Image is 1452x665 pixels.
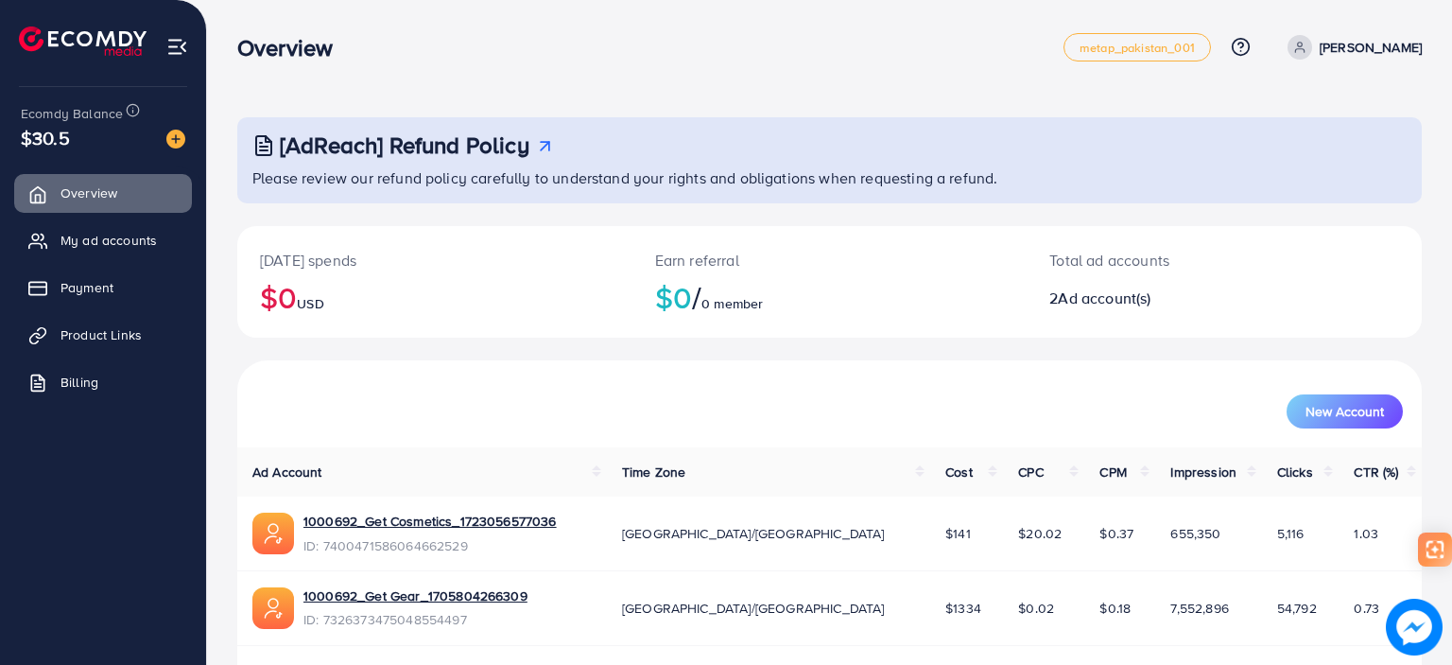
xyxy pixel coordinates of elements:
span: $141 [945,524,971,543]
span: Ad account(s) [1058,288,1150,308]
span: Ad Account [252,463,322,481]
button: New Account [1287,394,1403,429]
span: CPM [1099,463,1126,481]
span: / [692,275,701,319]
span: New Account [1305,405,1384,418]
a: My ad accounts [14,221,192,259]
span: CTR (%) [1354,463,1398,481]
img: image [1386,599,1443,656]
span: 0 member [701,294,763,313]
span: Billing [60,373,98,392]
p: Please review our refund policy carefully to understand your rights and obligations when requesti... [252,166,1410,189]
span: CPC [1018,463,1043,481]
span: Clicks [1277,463,1313,481]
h3: [AdReach] Refund Policy [280,131,529,159]
span: USD [297,294,323,313]
img: ic-ads-acc.e4c84228.svg [252,587,294,629]
img: image [166,130,185,149]
p: Earn referral [655,249,1005,271]
p: [DATE] spends [260,249,610,271]
span: [GEOGRAPHIC_DATA]/[GEOGRAPHIC_DATA] [622,599,885,618]
span: Ecomdy Balance [21,104,123,123]
span: metap_pakistan_001 [1080,42,1195,54]
span: $0.02 [1018,599,1054,618]
span: $0.37 [1099,524,1133,543]
h2: $0 [260,279,610,315]
span: $30.5 [21,124,70,151]
p: Total ad accounts [1049,249,1300,271]
span: 0.73 [1354,599,1379,618]
img: logo [19,26,147,56]
img: menu [166,36,188,58]
span: 5,116 [1277,524,1305,543]
span: $20.02 [1018,524,1062,543]
span: 54,792 [1277,599,1317,618]
span: 7,552,896 [1170,599,1228,618]
a: Billing [14,363,192,401]
a: metap_pakistan_001 [1063,33,1211,61]
span: Impression [1170,463,1236,481]
img: ic-ads-acc.e4c84228.svg [252,513,294,554]
h2: $0 [655,279,1005,315]
span: Cost [945,463,973,481]
a: [PERSON_NAME] [1280,35,1422,60]
a: 1000692_Get Gear_1705804266309 [303,586,527,605]
a: 1000692_Get Cosmetics_1723056577036 [303,512,557,531]
span: [GEOGRAPHIC_DATA]/[GEOGRAPHIC_DATA] [622,524,885,543]
a: Payment [14,269,192,306]
span: ID: 7326373475048554497 [303,610,527,629]
span: Payment [60,278,113,297]
span: $1334 [945,599,981,618]
h2: 2 [1049,289,1300,307]
span: 1.03 [1354,524,1378,543]
span: Overview [60,184,117,202]
h3: Overview [237,34,348,61]
p: [PERSON_NAME] [1320,36,1422,59]
span: $0.18 [1099,599,1131,618]
span: ID: 7400471586064662529 [303,536,557,555]
span: My ad accounts [60,231,157,250]
span: 655,350 [1170,524,1220,543]
a: Overview [14,174,192,212]
a: Product Links [14,316,192,354]
span: Time Zone [622,463,685,481]
span: Product Links [60,325,142,344]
